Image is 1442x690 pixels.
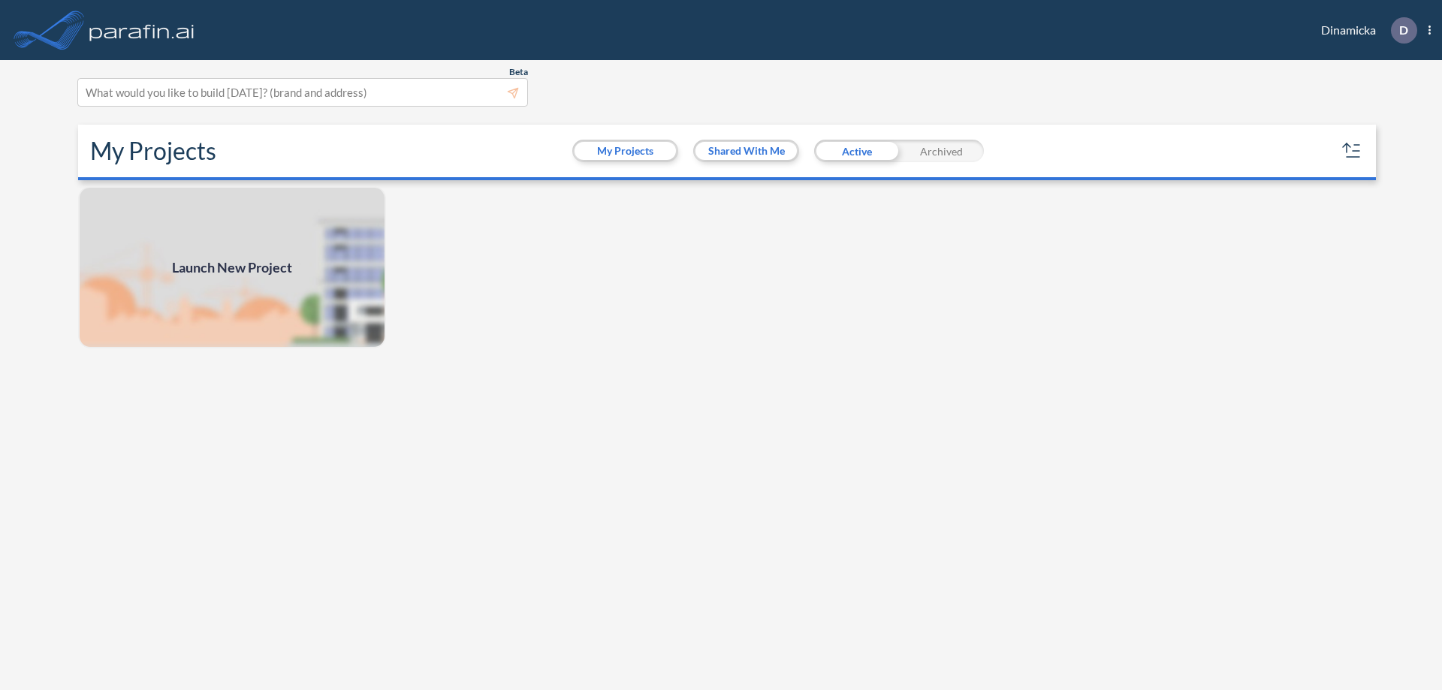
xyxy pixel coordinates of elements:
[899,140,984,162] div: Archived
[78,186,386,348] img: add
[695,142,797,160] button: Shared With Me
[575,142,676,160] button: My Projects
[90,137,216,165] h2: My Projects
[1299,17,1431,44] div: Dinamicka
[1340,139,1364,163] button: sort
[172,258,292,278] span: Launch New Project
[814,140,899,162] div: Active
[509,66,528,78] span: Beta
[78,186,386,348] a: Launch New Project
[86,15,198,45] img: logo
[1399,23,1408,37] p: D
